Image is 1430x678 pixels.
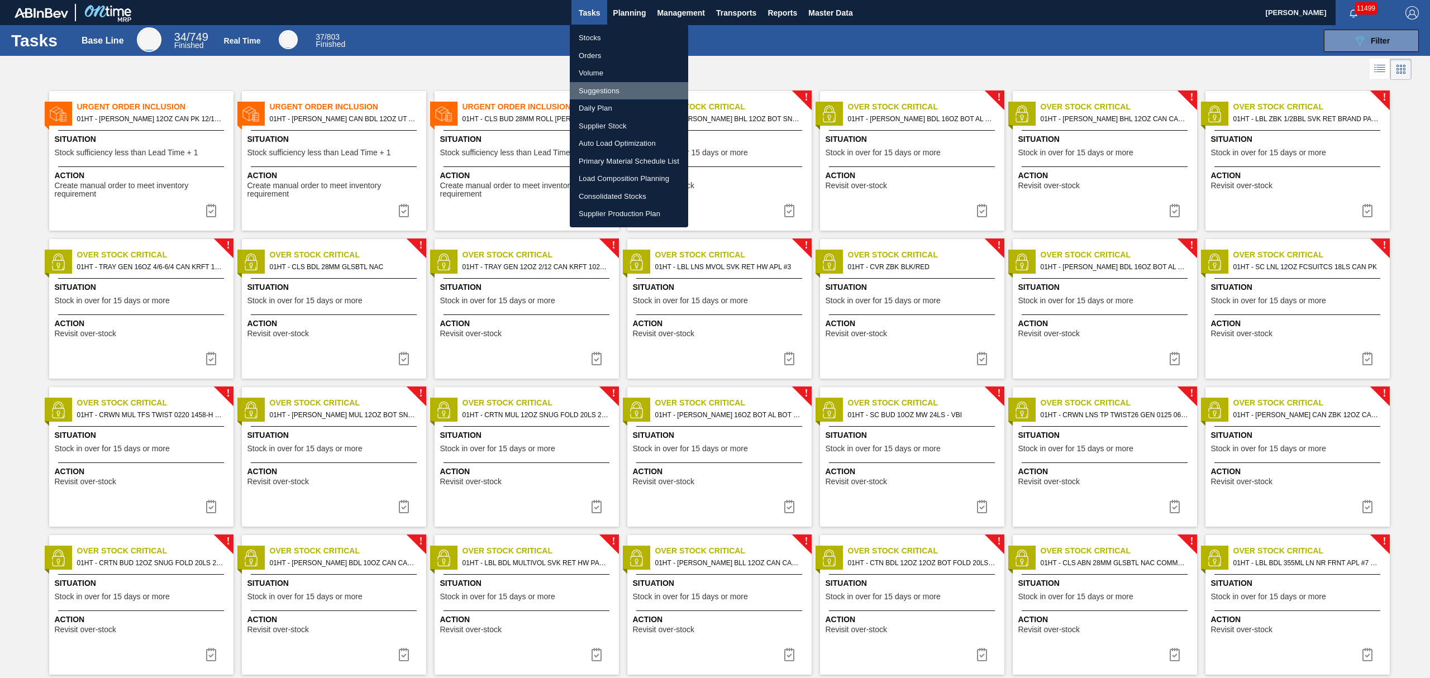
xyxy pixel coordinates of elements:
[570,205,688,223] a: Supplier Production Plan
[570,64,688,82] a: Volume
[570,47,688,65] a: Orders
[570,152,688,170] a: Primary Material Schedule List
[570,29,688,47] a: Stocks
[570,117,688,135] a: Supplier Stock
[570,82,688,100] a: Suggestions
[570,188,688,206] a: Consolidated Stocks
[570,99,688,117] a: Daily Plan
[570,170,688,188] a: Load Composition Planning
[570,135,688,152] a: Auto Load Optimization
